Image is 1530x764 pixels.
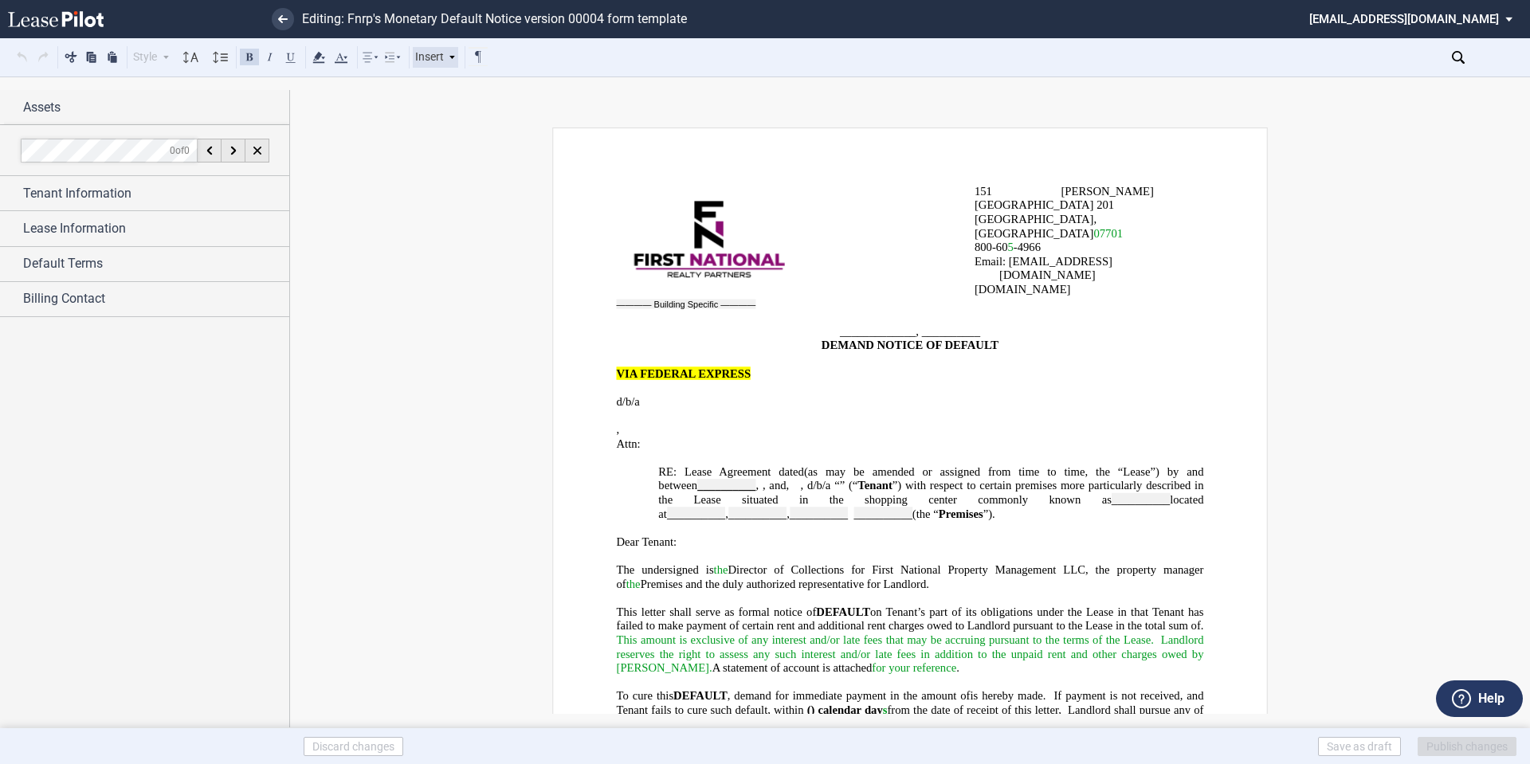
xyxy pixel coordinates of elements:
[1096,198,1114,212] span: 201
[617,689,674,703] span: To cure this
[787,479,790,492] span: ,
[922,325,980,339] unlocked-var: Building Language can't be edited
[281,47,300,66] button: Underline
[1093,226,1123,240] span: 07701
[912,507,939,520] span: (the “
[617,605,817,619] span: This letter shall serve as formal notice of
[170,144,175,155] span: 0
[617,689,1206,716] span: If payment is not received, and Tenant fails to cure such default, within
[617,437,641,450] span: Attn:
[617,423,620,437] span: ,
[939,507,983,520] span: Premises
[626,577,641,590] span: the
[617,703,1207,731] span: from the date of receipt of this letter, Landlord shall pursue any of its rights and remedies und...
[23,184,131,203] span: Tenant Information
[617,633,1207,675] span: This amount is exclusive of any interest and/or late fees that may be accruing pursuant to the te...
[857,479,892,492] span: Tenant
[970,689,1045,703] span: is hereby made.
[725,507,728,520] span: ,
[667,507,725,520] unlocked-var: Building Language can't be edited
[170,144,190,155] span: of
[103,47,122,66] button: Paste
[975,213,1123,240] span: [GEOGRAPHIC_DATA], [GEOGRAPHIC_DATA]
[1477,45,1502,70] div: Open Lease options menu
[469,47,488,66] button: Toggle Control Characters
[658,465,1206,492] span: (as may be amended or assigned from time to time, the “Lease”) by and between
[1112,493,1170,507] unlocked-var: Building Language can't be edited
[922,325,980,339] span: __________
[23,254,103,273] span: Default Terms
[807,703,811,717] span: (
[184,144,190,155] span: 0
[658,465,804,479] span: RE: Lease Agreement dated
[983,507,995,520] span: ”).
[304,737,403,756] button: Discard changes
[975,185,1154,212] span: [PERSON_NAME][GEOGRAPHIC_DATA]
[975,255,1112,282] span: Email: [EMAIL_ADDRESS][DOMAIN_NAME]
[811,703,888,717] span: ) calendar day
[82,47,101,66] button: Copy
[617,605,1207,633] span: on Tenant’s part of its obligations under the Lease in that Tenant has failed to make payment of ...
[787,507,790,520] span: ,
[261,47,280,66] button: Italic
[763,479,787,492] span: , and
[413,47,459,68] div: Insert
[872,661,956,675] span: for your reference
[1201,619,1204,633] span: .
[61,47,80,66] button: Cut
[728,507,787,520] unlocked-var: Building Language can't be edited
[853,507,912,520] span: __________
[1436,680,1523,717] button: Help
[728,689,971,703] span: , demand for immediate payment in the amount of
[1007,241,1013,254] span: 5
[697,479,755,492] unlocked-var: Building Language can't be edited
[667,507,725,520] span: __________
[712,661,959,675] span: A statement of account is attached .
[714,563,728,577] span: the
[975,241,1041,254] span: 800-60 -4966
[883,703,888,717] span: s
[23,98,289,117] div: Assets
[1478,688,1504,709] label: Help
[617,563,1207,590] span: The undersigned is Director of Collections for First National Property Management LLC, the proper...
[634,201,785,280] img: 47197919_622135834868543_7426940384061685760_n.png
[975,185,992,198] span: 151
[822,339,998,352] span: DEMAND NOTICE OF DEFAULT
[1418,737,1516,756] button: Publish changes
[617,366,751,380] span: VIA FEDERAL EXPRESS
[617,395,640,409] span: d/b/a
[240,47,259,66] button: Bold
[1318,737,1401,756] button: Save as draft
[816,605,870,619] span: DEFAULT
[853,507,912,520] unlocked-var: Building Language can't be edited
[1112,493,1170,507] span: __________
[790,507,848,520] unlocked-var: Building Language can't be edited
[840,325,919,339] span: _____________,
[658,479,1206,506] span: ”) with respect to certain premises more particularly described in the Lease situated in the shop...
[755,479,759,492] span: ,
[801,479,840,492] span: , d/b/a “
[975,283,1071,296] span: [DOMAIN_NAME]
[697,479,755,492] span: __________
[790,507,848,520] span: __________
[673,689,728,703] span: DEFAULT
[658,493,1206,520] span: located at
[617,535,677,549] span: Dear Tenant:
[23,289,105,308] span: Billing Contact
[23,219,126,238] span: Lease Information
[728,507,787,520] span: __________
[840,479,858,492] span: ” (“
